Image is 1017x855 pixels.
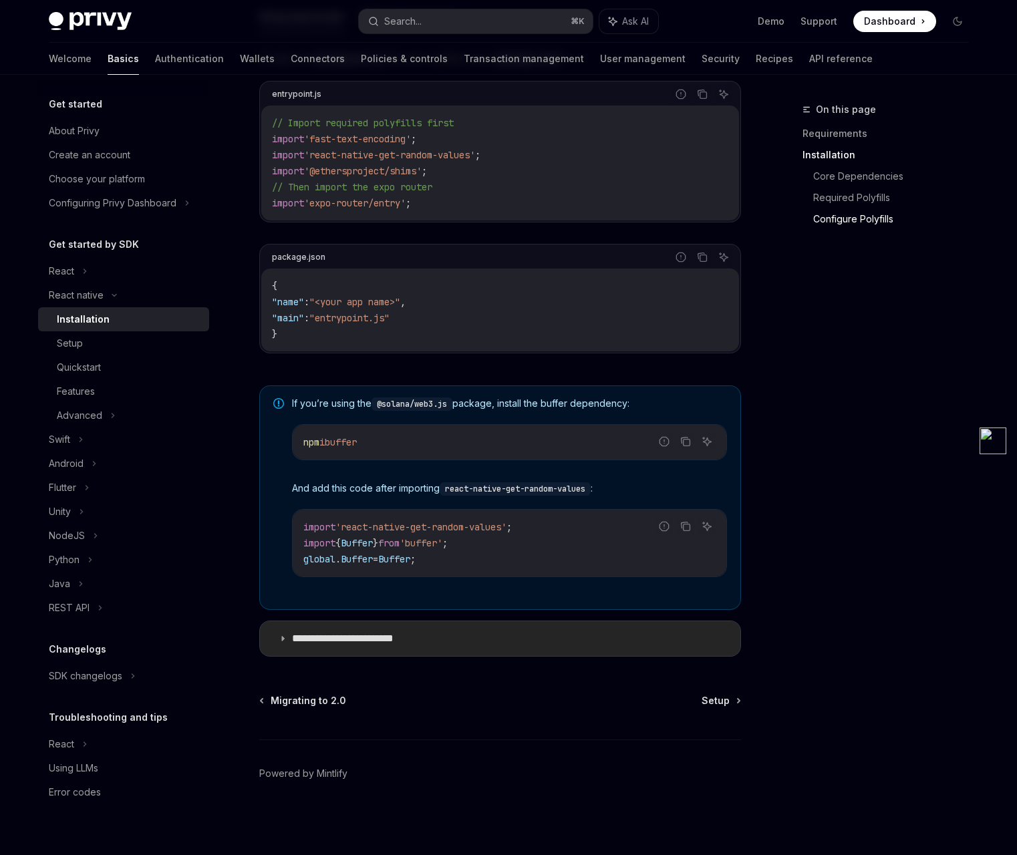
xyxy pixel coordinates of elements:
div: About Privy [49,123,100,139]
span: 'fast-text-encoding' [304,133,411,145]
a: Setup [702,694,740,707]
span: import [272,149,304,161]
a: Installation [38,307,209,331]
span: , [400,296,406,308]
div: Setup [57,335,83,351]
span: If you’re using the package, install the buffer dependency: [292,397,727,411]
a: Wallets [240,43,275,75]
span: Migrating to 2.0 [271,694,346,707]
a: Migrating to 2.0 [261,694,346,707]
a: Transaction management [464,43,584,75]
button: Ask AI [715,248,732,266]
button: Report incorrect code [672,85,690,103]
div: Java [49,576,70,592]
span: : [304,296,309,308]
span: import [272,165,304,177]
div: Search... [384,13,422,29]
span: "entrypoint.js" [309,312,390,324]
span: } [272,328,277,340]
div: Installation [57,311,110,327]
div: NodeJS [49,528,85,544]
a: Recipes [756,43,793,75]
span: { [272,280,277,292]
span: 'expo-router/entry' [304,197,406,209]
span: ⌘ K [571,16,585,27]
span: global [303,553,335,565]
a: Required Polyfills [813,187,979,208]
button: Copy the contents from the code block [694,248,711,266]
button: Copy the contents from the code block [677,518,694,535]
a: Connectors [291,43,345,75]
div: Advanced [57,407,102,423]
div: React [49,736,74,752]
span: 'buffer' [400,537,442,549]
button: Report incorrect code [656,433,673,450]
span: } [373,537,378,549]
button: Ask AI [715,85,732,103]
code: react-native-get-random-values [440,482,591,496]
div: Unity [49,504,71,520]
a: Demo [758,15,784,28]
span: from [378,537,400,549]
span: Ask AI [622,15,649,28]
div: Features [57,383,95,399]
a: Authentication [155,43,224,75]
h5: Troubleshooting and tips [49,709,168,725]
div: entrypoint.js [272,85,321,103]
button: Copy the contents from the code block [677,433,694,450]
span: . [335,553,341,565]
span: "main" [272,312,304,324]
a: Choose your platform [38,167,209,191]
span: import [272,133,304,145]
div: React [49,263,74,279]
button: Search...⌘K [359,9,593,33]
span: // Import required polyfills first [272,117,454,129]
span: "<your app name>" [309,296,400,308]
div: Error codes [49,784,101,800]
span: 'react-native-get-random-values' [335,521,506,533]
div: Android [49,456,84,472]
button: Ask AI [599,9,658,33]
button: Ask AI [698,433,716,450]
a: Basics [108,43,139,75]
div: Using LLMs [49,760,98,776]
div: Create an account [49,147,130,163]
span: ; [406,197,411,209]
div: package.json [272,248,325,266]
div: Choose your platform [49,171,145,187]
a: Installation [803,144,979,166]
a: User management [600,43,686,75]
span: = [373,553,378,565]
a: Features [38,379,209,403]
span: ; [506,521,512,533]
span: // Then import the expo router [272,181,432,193]
span: Dashboard [864,15,915,28]
a: Setup [38,331,209,355]
a: Core Dependencies [813,166,979,187]
span: '@ethersproject/shims' [304,165,422,177]
span: Buffer [378,553,410,565]
span: : [304,312,309,324]
a: Configure Polyfills [813,208,979,230]
span: ; [410,553,416,565]
a: About Privy [38,119,209,143]
span: Setup [702,694,730,707]
span: npm [303,436,319,448]
span: ; [442,537,448,549]
a: Powered by Mintlify [259,767,347,780]
span: And add this code after importing : [292,482,727,496]
span: { [335,537,341,549]
button: Report incorrect code [672,248,690,266]
span: import [272,197,304,209]
div: Quickstart [57,359,101,375]
span: ; [411,133,416,145]
a: Policies & controls [361,43,448,75]
a: Error codes [38,780,209,804]
div: Swift [49,432,70,448]
h5: Get started by SDK [49,236,139,252]
span: Buffer [341,537,373,549]
div: Python [49,552,80,568]
div: Flutter [49,480,76,496]
button: Report incorrect code [656,518,673,535]
a: Create an account [38,143,209,167]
